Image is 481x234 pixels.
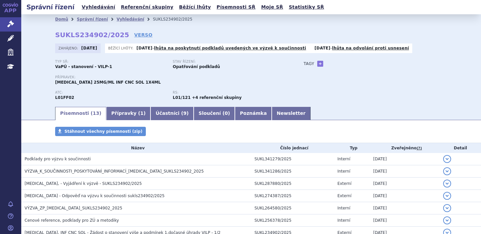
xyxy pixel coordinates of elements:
[153,14,201,24] li: SUKLS234902/2025
[235,107,272,120] a: Poznámka
[370,202,440,214] td: [DATE]
[55,80,161,85] span: [MEDICAL_DATA] 25MG/ML INF CNC SOL 1X4ML
[370,165,440,178] td: [DATE]
[315,45,409,51] p: -
[55,64,112,69] strong: VaPÚ - stanovení - VILP-1
[440,143,481,153] th: Detail
[443,192,451,200] button: detail
[173,60,284,64] p: Stav řízení:
[225,111,228,116] span: 0
[58,45,79,51] span: Zahájeno:
[25,206,122,210] span: VÝZVA_ZP_KEYTRUDA_SUKLS234902_2025
[251,153,334,165] td: SUKL341279/2025
[443,216,451,224] button: detail
[337,218,350,223] span: Interní
[21,2,80,12] h2: Správní řízení
[140,111,144,116] span: 1
[337,194,351,198] span: Externí
[134,32,152,38] a: VERSO
[287,3,326,12] a: Statistiky SŘ
[304,60,314,68] h3: Tagy
[370,190,440,202] td: [DATE]
[55,91,166,95] p: ATC:
[337,181,351,186] span: Externí
[25,194,164,198] span: KEYTRUDA - Odpověď na výzvu k součinnosti sukls234902/2025
[194,107,235,120] a: Sloučení (0)
[332,46,409,50] a: lhůta na odvolání proti usnesení
[117,17,144,22] a: Vyhledávání
[370,143,440,153] th: Zveřejněno
[137,46,152,50] strong: [DATE]
[108,45,135,51] span: Běžící lhůty:
[370,214,440,227] td: [DATE]
[55,17,68,22] a: Domů
[81,46,97,50] strong: [DATE]
[25,169,204,174] span: VÝZVA_K_SOUČINNOSTI_POSKYTOVÁNÍ_INFORMACÍ_KEYTRUDA_SUKLS234902_2025
[337,169,350,174] span: Interní
[251,202,334,214] td: SUKL264580/2025
[251,214,334,227] td: SUKL256378/2025
[177,3,213,12] a: Běžící lhůty
[251,178,334,190] td: SUKL287880/2025
[173,91,284,95] p: RS:
[55,31,129,39] strong: SUKLS234902/2025
[77,17,108,22] a: Správní řízení
[251,143,334,153] th: Číslo jednací
[370,178,440,190] td: [DATE]
[55,107,106,120] a: Písemnosti (13)
[93,111,99,116] span: 13
[25,218,119,223] span: Cenové reference, podklady pro ZÚ a metodiky
[183,111,187,116] span: 9
[272,107,311,120] a: Newsletter
[215,3,257,12] a: Písemnosti SŘ
[137,45,306,51] p: -
[21,143,251,153] th: Název
[173,64,220,69] strong: Opatřování podkladů
[80,3,117,12] a: Vyhledávání
[173,95,191,100] strong: pembrolizumab
[443,180,451,188] button: detail
[55,60,166,64] p: Typ SŘ:
[370,153,440,165] td: [DATE]
[150,107,193,120] a: Účastníci (9)
[251,190,334,202] td: SUKL274387/2025
[317,61,323,67] a: +
[259,3,285,12] a: Moje SŘ
[154,46,306,50] a: lhůta na poskytnutí podkladů uvedených ve výzvě k součinnosti
[334,143,370,153] th: Typ
[55,75,290,79] p: Přípravek:
[443,155,451,163] button: detail
[55,127,146,136] a: Stáhnout všechny písemnosti (zip)
[106,107,150,120] a: Přípravky (1)
[55,95,74,100] strong: PEMBROLIZUMAB
[192,95,241,100] strong: +4 referenční skupiny
[443,204,451,212] button: detail
[337,157,350,161] span: Interní
[337,206,350,210] span: Interní
[25,181,142,186] span: KEYTRUDA, - Vyjádření k výzvě - SUKLS234902/2025
[64,129,143,134] span: Stáhnout všechny písemnosti (zip)
[251,165,334,178] td: SUKL341286/2025
[417,146,422,151] abbr: (?)
[25,157,91,161] span: Podklady pro výzvu k součinnosti
[315,46,331,50] strong: [DATE]
[443,167,451,175] button: detail
[119,3,175,12] a: Referenční skupiny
